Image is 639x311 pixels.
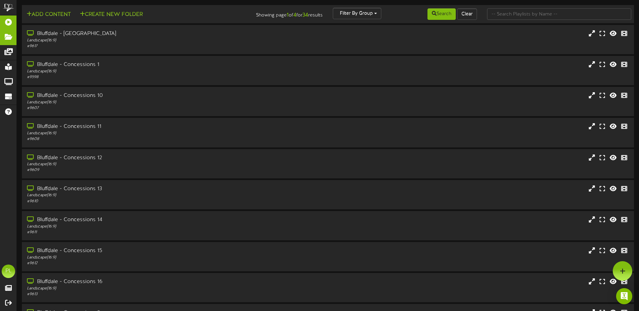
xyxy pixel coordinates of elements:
div: Landscape ( 16:9 ) [27,162,272,167]
div: Bluffdale - Concessions 1 [27,61,272,69]
div: # 9610 [27,199,272,204]
div: Bluffdale - Concessions 10 [27,92,272,100]
div: Bluffdale - Concessions 16 [27,278,272,286]
div: Landscape ( 16:9 ) [27,100,272,105]
div: Landscape ( 16:9 ) [27,193,272,198]
div: Landscape ( 16:9 ) [27,255,272,261]
div: Landscape ( 16:9 ) [27,131,272,136]
div: Landscape ( 16:9 ) [27,69,272,74]
div: Bluffdale - Concessions 14 [27,216,272,224]
button: Search [427,8,456,20]
strong: 1 [287,12,289,18]
div: Showing page of for results [225,8,328,19]
input: -- Search Playlists by Name -- [487,8,631,20]
div: Landscape ( 16:9 ) [27,286,272,291]
div: Open Intercom Messenger [616,288,632,304]
button: Create New Folder [78,10,145,19]
strong: 4 [293,12,296,18]
div: Landscape ( 16:9 ) [27,224,272,230]
div: # 9613 [27,291,272,297]
button: Filter By Group [333,8,381,19]
div: Bluffdale - Concessions 12 [27,154,272,162]
div: Landscape ( 16:9 ) [27,38,272,43]
div: # 9611 [27,230,272,235]
div: # 9612 [27,261,272,266]
div: Bluffdale - [GEOGRAPHIC_DATA] [27,30,272,38]
div: # 9607 [27,105,272,111]
button: Clear [457,8,477,20]
div: Bluffdale - Concessions 15 [27,247,272,255]
div: Bluffdale - Concessions 13 [27,185,272,193]
div: # 9608 [27,136,272,142]
div: PL [2,265,15,278]
div: # 9598 [27,74,272,80]
button: Add Content [25,10,73,19]
div: # 9617 [27,43,272,49]
div: # 9609 [27,167,272,173]
strong: 34 [302,12,308,18]
div: Bluffdale - Concessions 11 [27,123,272,131]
